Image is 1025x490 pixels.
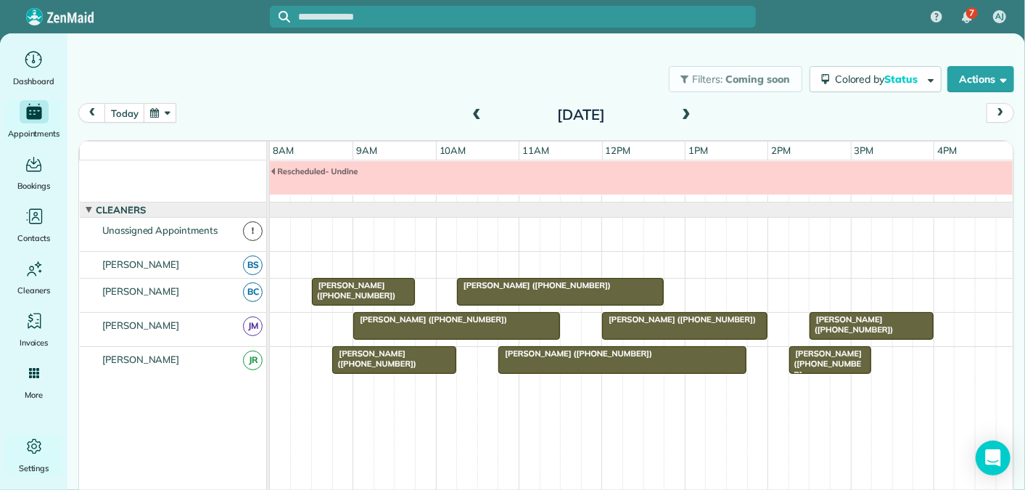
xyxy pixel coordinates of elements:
[17,179,51,193] span: Bookings
[6,257,62,298] a: Cleaners
[93,204,149,216] span: Cleaners
[601,314,757,324] span: [PERSON_NAME] ([PHONE_NUMBER])
[947,66,1014,92] button: Actions
[243,256,263,275] span: BS
[243,282,263,302] span: BC
[353,144,380,156] span: 9am
[353,314,508,324] span: [PERSON_NAME] ([PHONE_NUMBER])
[17,283,50,298] span: Cleaners
[456,280,612,290] span: [PERSON_NAME] ([PHONE_NUMBER])
[6,100,62,141] a: Appointments
[490,107,672,123] h2: [DATE]
[995,11,1004,23] span: AJ
[835,73,923,86] span: Colored by
[934,144,960,156] span: 4pm
[885,73,921,86] span: Status
[243,317,263,336] span: JM
[270,166,358,176] span: Rescheduled- Undine
[311,280,396,301] span: [PERSON_NAME] ([PHONE_NUMBER])
[6,309,62,350] a: Invoices
[768,144,794,156] span: 2pm
[243,221,263,241] span: !
[519,144,552,156] span: 11am
[789,348,865,400] span: [PERSON_NAME] ([PHONE_NUMBER], [PHONE_NUMBER])
[498,348,653,359] span: [PERSON_NAME] ([PHONE_NUMBER])
[270,11,290,23] button: Focus search
[13,74,54,89] span: Dashboard
[99,285,183,297] span: [PERSON_NAME]
[243,351,263,370] span: JR
[104,103,144,123] button: today
[725,73,791,86] span: Coming soon
[987,103,1014,123] button: next
[952,1,982,33] div: 7 unread notifications
[603,144,634,156] span: 12pm
[686,144,711,156] span: 1pm
[969,7,974,19] span: 7
[6,152,62,193] a: Bookings
[99,224,221,236] span: Unassigned Appointments
[6,48,62,89] a: Dashboard
[332,348,416,369] span: [PERSON_NAME] ([PHONE_NUMBER])
[19,461,49,475] span: Settings
[809,314,894,335] span: [PERSON_NAME] ([PHONE_NUMBER])
[852,144,877,156] span: 3pm
[6,435,62,475] a: Settings
[279,11,290,23] svg: Focus search
[25,388,43,402] span: More
[78,103,106,123] button: prev
[437,144,469,156] span: 10am
[810,66,942,92] button: Colored byStatus
[20,335,49,350] span: Invoices
[693,73,723,86] span: Filters:
[6,205,62,245] a: Contacts
[99,354,183,365] span: [PERSON_NAME]
[976,441,1010,475] div: Open Intercom Messenger
[99,258,183,270] span: [PERSON_NAME]
[99,319,183,331] span: [PERSON_NAME]
[17,231,50,245] span: Contacts
[8,126,60,141] span: Appointments
[270,144,297,156] span: 8am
